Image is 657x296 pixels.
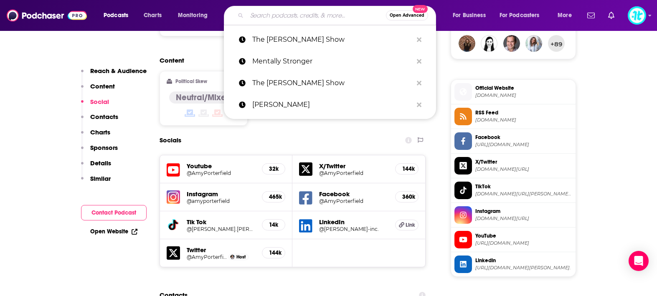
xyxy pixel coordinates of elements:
button: Content [81,82,115,98]
h2: Content [160,56,419,64]
img: iconImage [167,190,180,204]
span: Monitoring [178,10,208,21]
button: Open AdvancedNew [386,10,428,20]
button: Reach & Audience [81,67,147,82]
button: open menu [98,9,139,22]
p: Mentally Stronger [252,51,413,72]
a: Open Website [90,228,137,235]
a: Instagram[DOMAIN_NAME][URL] [454,206,572,224]
button: Details [81,159,111,175]
button: Show profile menu [628,6,646,25]
p: The Ally Brooke Show [252,72,413,94]
span: Charts [144,10,162,21]
a: Show notifications dropdown [605,8,618,23]
span: https://www.youtube.com/@AmyPorterfield [475,240,572,246]
h5: Tik Tok [187,218,256,226]
a: @AmyPorterfield [187,170,256,176]
img: User Profile [628,6,646,25]
span: twitter.com/AmyPorterfield [475,166,572,172]
a: @AmyPorterfield [319,170,388,176]
img: rachelpharmd [525,35,542,52]
img: assistantside [459,35,475,52]
a: TikTok[DOMAIN_NAME][URL][PERSON_NAME][DOMAIN_NAME][PERSON_NAME] [454,182,572,199]
span: New [413,5,428,13]
a: The [PERSON_NAME] Show [224,29,436,51]
img: coffeewithmike [503,35,520,52]
span: Logged in as ImpactTheory [628,6,646,25]
span: tiktok.com/@amy.porterfield [475,191,572,197]
span: Link [406,222,415,228]
button: Contact Podcast [81,205,147,220]
a: Amy Porterfield [230,255,235,259]
img: Podchaser - Follow, Share and Rate Podcasts [7,8,87,23]
p: Sponsors [90,144,118,152]
a: YouTube[URL][DOMAIN_NAME] [454,231,572,248]
p: Contacts [90,113,118,121]
span: amyporterfield.com [475,92,572,99]
a: Charts [138,9,167,22]
span: For Business [453,10,486,21]
span: Linkedin [475,257,572,264]
span: X/Twitter [475,158,572,166]
button: +89 [548,35,565,52]
span: Host [236,254,246,260]
h5: 144k [269,249,278,256]
a: Linkedin[URL][DOMAIN_NAME][PERSON_NAME]. [454,256,572,273]
span: Podcasts [104,10,128,21]
h5: X/Twitter [319,162,388,170]
button: open menu [447,9,496,22]
p: Details [90,159,111,167]
h5: Facebook [319,190,388,198]
a: @[PERSON_NAME].[PERSON_NAME] [187,226,256,232]
span: instagram.com/amyporterfield [475,215,572,222]
a: X/Twitter[DOMAIN_NAME][URL] [454,157,572,175]
button: Sponsors [81,144,118,159]
p: Similar [90,175,111,182]
a: The [PERSON_NAME] Show [224,72,436,94]
img: LauraRV [481,35,497,52]
h5: 144k [402,165,411,172]
a: @AmyPorterfield [319,198,388,204]
h4: Neutral/Mixed [176,92,231,103]
h5: 360k [402,193,411,200]
span: YouTube [475,232,572,240]
span: Instagram [475,207,572,215]
h5: 465k [269,193,278,200]
span: TikTok [475,183,572,190]
a: Official Website[DOMAIN_NAME] [454,83,572,101]
p: Content [90,82,115,90]
h5: LinkedIn [319,218,388,226]
div: Open Intercom Messenger [629,251,649,271]
a: Link [395,220,419,230]
span: https://www.facebook.com/AmyPorterfield [475,142,572,148]
h5: Twitter [187,246,256,254]
h2: Socials [160,132,181,148]
h5: Youtube [187,162,256,170]
a: @AmyPorterfield [187,254,227,260]
span: For Podcasters [500,10,540,21]
h5: 32k [269,165,278,172]
p: Social [90,98,109,106]
a: Mentally Stronger [224,51,436,72]
a: [PERSON_NAME] [224,94,436,116]
h5: @amyporterfield [187,198,256,204]
p: Charts [90,128,110,136]
a: Facebook[URL][DOMAIN_NAME] [454,132,572,150]
span: Open Advanced [390,13,424,18]
button: Similar [81,175,111,190]
p: Reach & Audience [90,67,147,75]
a: @[PERSON_NAME]-inc. [319,226,388,232]
span: More [558,10,572,21]
span: feeds.megaphone.fm [475,117,572,123]
button: open menu [172,9,218,22]
span: RSS Feed [475,109,572,116]
button: Social [81,98,109,113]
h2: Political Skew [175,78,207,84]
